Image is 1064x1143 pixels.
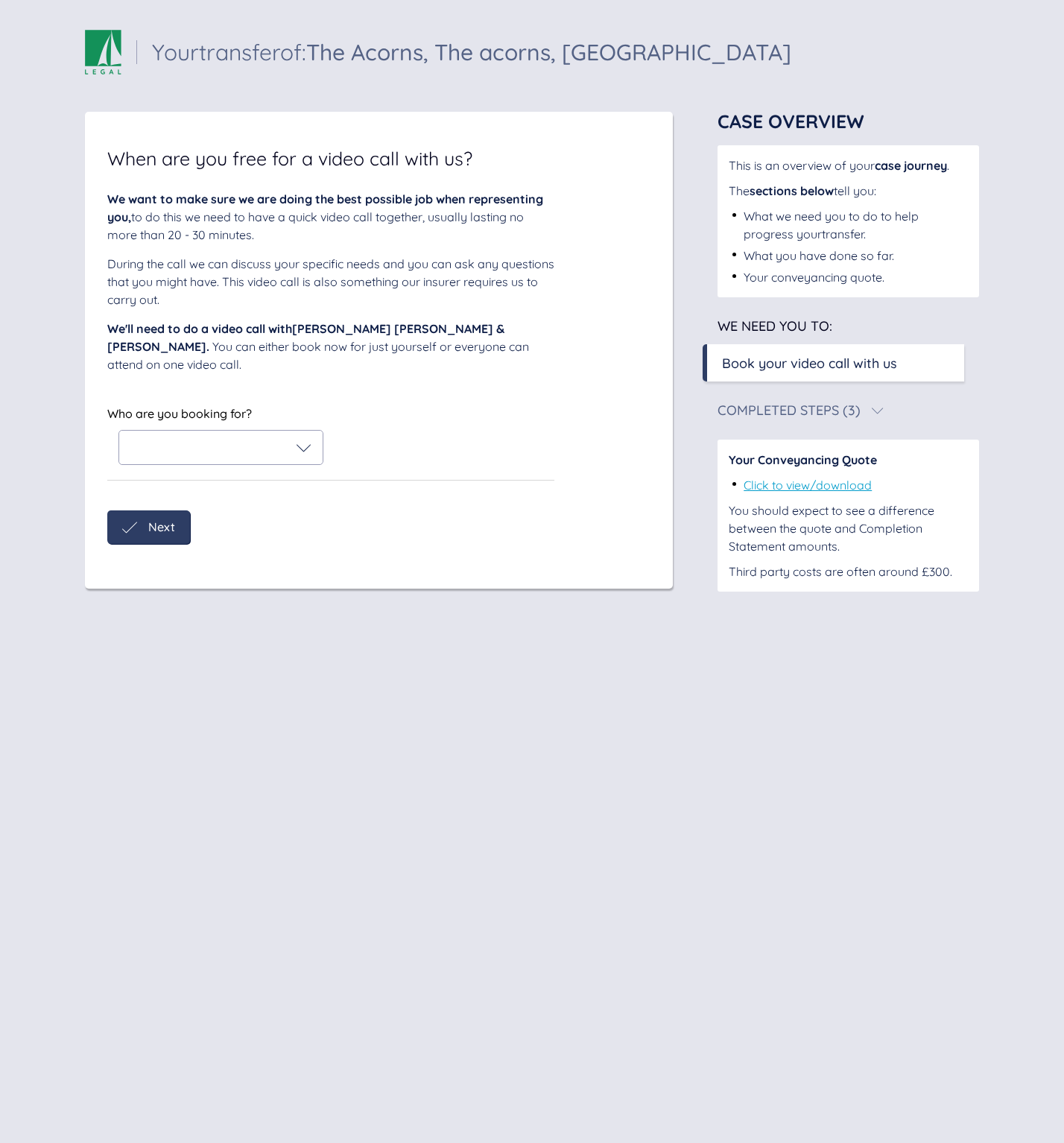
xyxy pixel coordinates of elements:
[729,452,877,467] span: Your Conveyancing Quote
[107,320,554,373] div: You can either book now for just yourself or everyone can attend on one video call.
[107,190,554,244] div: to do this we need to have a quick video call together, usually lasting no more than 20 - 30 minu...
[875,158,947,173] span: case journey
[750,183,834,198] span: sections below
[722,353,897,373] div: Book your video call with us
[744,247,894,265] div: What you have done so far.
[107,149,472,168] span: When are you free for a video call with us?
[306,38,791,66] span: The Acorns, The acorns, [GEOGRAPHIC_DATA]
[744,207,968,243] div: What we need you to do to help progress your transfer .
[729,563,968,580] div: Third party costs are often around £300.
[718,110,864,133] span: Case Overview
[744,478,872,493] a: Click to view/download
[107,321,504,354] span: We'll need to do a video call with [PERSON_NAME] [PERSON_NAME] & [PERSON_NAME] .
[107,406,252,421] span: Who are you booking for?
[718,317,832,335] span: We need you to:
[718,404,861,417] div: Completed Steps (3)
[152,41,791,63] div: Your transfer of:
[107,255,554,308] div: During the call we can discuss your specific needs and you can ask any questions that you might h...
[729,156,968,174] div: This is an overview of your .
[148,520,175,533] span: Next
[107,191,543,224] span: We want to make sure we are doing the best possible job when representing you,
[729,182,968,200] div: The tell you:
[729,501,968,555] div: You should expect to see a difference between the quote and Completion Statement amounts.
[744,268,884,286] div: Your conveyancing quote.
